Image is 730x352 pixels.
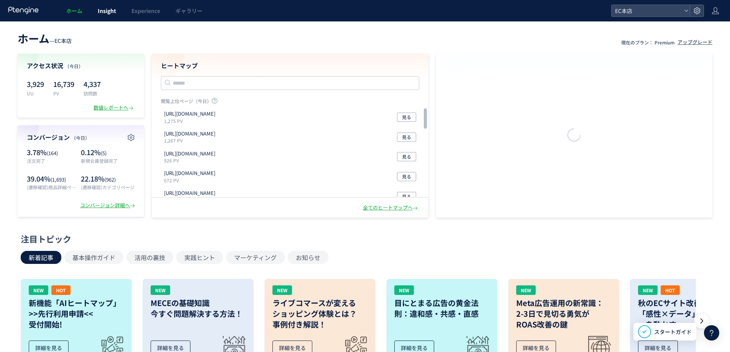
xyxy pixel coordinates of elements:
[397,152,416,161] button: 見る
[101,149,107,157] span: (5)
[51,285,71,295] div: HOT
[27,184,77,190] p: (遷移確認)商品詳細ページ
[394,285,414,295] div: NEW
[661,285,680,295] div: HOT
[131,7,160,15] span: Experience
[29,285,48,295] div: NEW
[66,7,82,15] span: ホーム
[402,133,411,142] span: 見る
[402,113,411,122] span: 見る
[164,137,218,144] p: 1,267 PV
[29,298,124,330] h3: 新機能「AIヒートマップ」 >>先行利用申請<< 受付開始!
[516,298,611,330] h3: Meta広告運用の新常識： 2-3日で見切る勇気が ROAS改善の鍵
[164,170,215,177] p: https://etvos.com/shop/lp/make_perfectkit_standard.aspx
[164,130,215,138] p: https://etvos.com/shop/default.aspx
[164,197,218,203] p: 507 PV
[54,37,72,44] span: EC本店
[27,174,77,184] p: 39.04%
[27,157,77,164] p: 注文完了
[394,298,489,319] h3: 目にとまる広告の黄金法則：違和感・共感・直感
[164,177,218,183] p: 672 PV
[397,192,416,201] button: 見る
[151,285,170,295] div: NEW
[402,172,411,181] span: 見る
[65,63,83,69] span: （今日）
[397,172,416,181] button: 見る
[105,176,116,183] span: (962)
[226,251,285,264] button: マーケティング
[98,7,116,15] span: Insight
[18,31,72,46] div: —
[678,39,712,46] div: アップグレード
[81,157,135,164] p: 新規会員登録完了
[84,78,101,90] p: 4,337
[161,61,419,70] h4: ヒートマップ
[53,78,74,90] p: 16,739
[164,118,218,124] p: 1,275 PV
[80,202,136,209] div: コンバージョン詳細へ
[272,285,292,295] div: NEW
[27,90,44,97] p: UU
[27,133,135,142] h4: コンバージョン
[272,298,367,330] h3: ライブコマースが変える ショッピング体験とは？ 事例付き解説！
[81,184,135,190] p: (遷移確認)カテゴリページ
[402,152,411,161] span: 見る
[21,251,61,264] button: 新着記事
[47,149,58,157] span: (164)
[176,7,202,15] span: ギャラリー
[53,90,74,97] p: PV
[397,113,416,122] button: 見る
[51,176,66,183] span: (1,693)
[176,251,223,264] button: 実践ヒント
[638,285,658,295] div: NEW
[27,78,44,90] p: 3,929
[613,5,681,16] span: EC本店
[397,133,416,142] button: 見る
[621,39,674,46] p: 現在のプラン： Premium
[402,192,411,201] span: 見る
[161,98,419,107] p: 閲覧上位ページ（今日）
[363,204,419,211] div: 全てのヒートマップへ
[18,31,49,46] span: ホーム
[164,110,215,118] p: https://etvos.com/shop/customer/menu.aspx
[164,157,218,164] p: 926 PV
[164,150,215,157] p: https://etvos.com/shop/customer/coupon.aspx
[151,298,246,319] h3: MECEの基礎知識 今すぐ問題解決する方法！
[27,147,77,157] p: 3.78%
[81,174,135,184] p: 22.18%
[21,233,705,245] div: 注目トピック
[654,328,692,336] span: スタートガイド
[84,90,101,97] p: 訪問数
[164,190,215,197] p: https://etvos.com/shop/cart/cart.aspx
[27,61,135,70] h4: アクセス状況
[64,251,123,264] button: 基本操作ガイド
[71,134,90,141] span: （今日）
[94,104,135,111] div: 数値レポートへ
[81,147,135,157] p: 0.12%
[516,285,536,295] div: NEW
[288,251,328,264] button: お知らせ
[126,251,173,264] button: 活用の裏技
